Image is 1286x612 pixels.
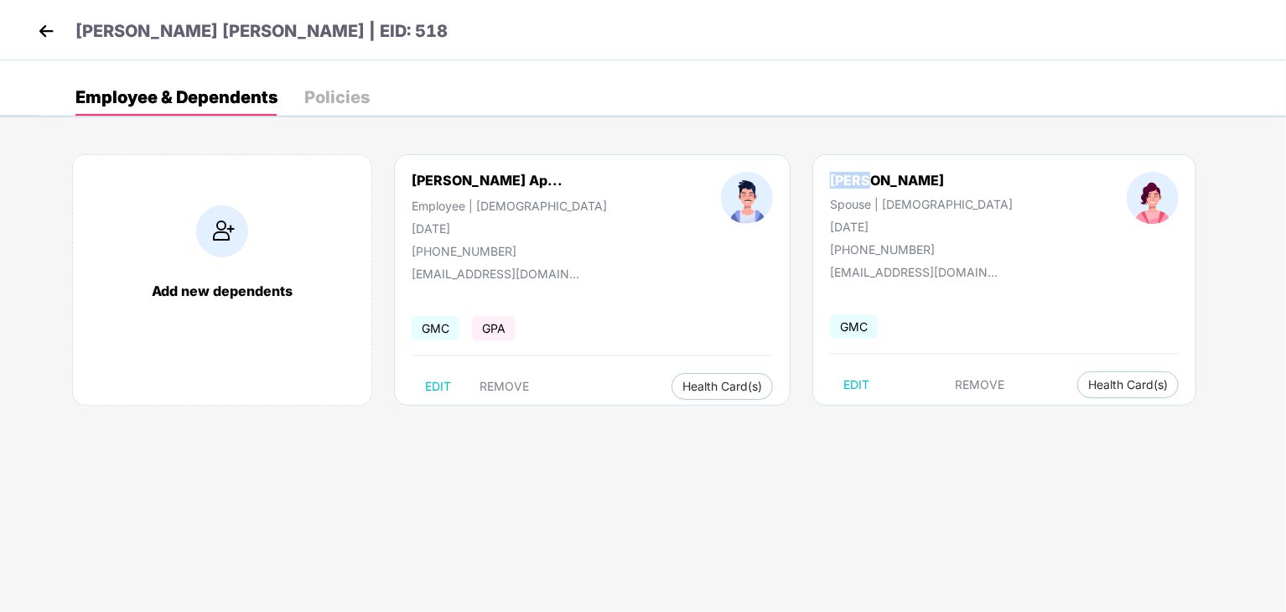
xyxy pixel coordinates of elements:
button: REMOVE [942,371,1019,398]
img: profileImage [721,172,773,224]
div: Employee | [DEMOGRAPHIC_DATA] [412,199,607,213]
div: Spouse | [DEMOGRAPHIC_DATA] [830,197,1013,211]
span: GMC [412,316,459,340]
button: REMOVE [466,373,542,400]
button: Health Card(s) [1077,371,1179,398]
div: [PHONE_NUMBER] [830,242,1013,257]
div: Add new dependents [90,283,355,299]
img: addIcon [196,205,248,257]
div: Policies [304,89,370,106]
div: [EMAIL_ADDRESS][DOMAIN_NAME] [830,265,998,279]
span: EDIT [843,378,869,392]
p: [PERSON_NAME] [PERSON_NAME] | EID: 518 [75,18,448,44]
div: Employee & Dependents [75,89,277,106]
button: Health Card(s) [672,373,773,400]
div: [DATE] [412,221,607,236]
div: [EMAIL_ADDRESS][DOMAIN_NAME] [412,267,579,281]
span: Health Card(s) [682,382,762,391]
div: [DATE] [830,220,1013,234]
span: REMOVE [956,378,1005,392]
img: back [34,18,59,44]
div: [PERSON_NAME] Ap... [412,172,563,189]
span: GPA [472,316,516,340]
span: EDIT [425,380,451,393]
span: REMOVE [480,380,529,393]
button: EDIT [830,371,883,398]
span: Health Card(s) [1088,381,1168,389]
div: [PERSON_NAME] [830,172,1013,189]
img: profileImage [1127,172,1179,224]
div: [PHONE_NUMBER] [412,244,607,258]
span: GMC [830,314,878,339]
button: EDIT [412,373,464,400]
